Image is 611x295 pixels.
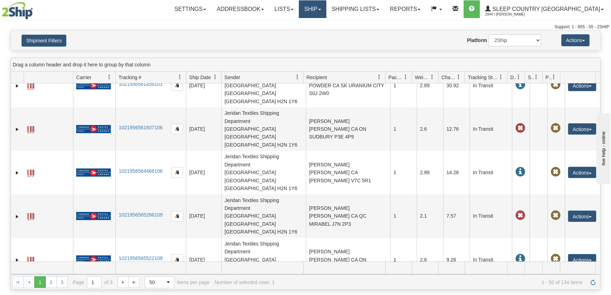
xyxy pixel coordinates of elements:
[515,211,525,220] span: Late
[186,107,221,151] td: [DATE]
[76,255,111,264] img: 20 - Canada Post
[530,71,542,83] a: Shipment Issues filter column settings
[2,24,609,30] div: Support: 1 - 855 - 55 - 2SHIP
[209,71,221,83] a: Ship Date filter column settings
[515,123,525,133] span: Late
[186,64,221,107] td: [DATE]
[470,64,512,107] td: In Transit
[415,74,430,81] span: Weight
[426,71,438,83] a: Weight filter column settings
[224,74,240,81] span: Sender
[76,125,111,134] img: 20 - Canada Post
[27,123,34,134] a: Label
[34,276,46,288] span: Page 1
[470,151,512,194] td: In Transit
[22,35,66,47] button: Shipment Filters
[390,238,417,281] td: 1
[388,74,403,81] span: Packages
[145,276,210,288] span: items per page
[128,276,140,288] a: Go to the last page
[550,80,560,90] span: Pickup Not Assigned
[468,74,498,81] span: Tracking Status
[515,80,525,90] span: In Transit
[14,126,21,133] a: Expand
[417,238,443,281] td: 2.6
[441,74,456,81] span: Charge
[568,254,596,265] button: Actions
[2,2,33,19] img: logo2044.jpg
[186,238,221,281] td: [DATE]
[149,279,158,286] span: 50
[561,34,589,46] button: Actions
[119,74,141,81] span: Tracking #
[171,254,183,265] button: Copy to clipboard
[189,74,211,81] span: Ship Date
[171,124,183,134] button: Copy to clipboard
[417,64,443,107] td: 2.89
[443,238,470,281] td: 9.26
[485,11,538,18] span: 2044 / [PERSON_NAME]
[76,212,111,220] img: 20 - Canada Post
[221,238,306,281] td: Jeridan Textiles Shipping Department [GEOGRAPHIC_DATA] [GEOGRAPHIC_DATA] [GEOGRAPHIC_DATA] H2N 1Y6
[221,194,306,238] td: Jeridan Textiles Shipping Department [GEOGRAPHIC_DATA] [GEOGRAPHIC_DATA] [GEOGRAPHIC_DATA] H2N 1Y6
[400,71,412,83] a: Packages filter column settings
[76,168,111,177] img: 20 - Canada Post
[186,151,221,194] td: [DATE]
[269,0,299,18] a: Lists
[306,194,391,238] td: [PERSON_NAME] [PERSON_NAME] CA QC MIRABEL J7N 2P3
[119,255,163,261] a: 1021956565522108
[14,82,21,89] a: Expand
[306,151,391,194] td: [PERSON_NAME] [PERSON_NAME] CA [PERSON_NAME] V7C 5R1
[390,64,417,107] td: 1
[307,74,327,81] span: Recipient
[385,0,426,18] a: Reports
[390,194,417,238] td: 1
[515,254,525,264] span: In Transit
[221,151,306,194] td: Jeridan Textiles Shipping Department [GEOGRAPHIC_DATA] [GEOGRAPHIC_DATA] [GEOGRAPHIC_DATA] H2N 1Y6
[14,256,21,264] a: Expand
[171,80,183,91] button: Copy to clipboard
[443,194,470,238] td: 7.57
[211,0,269,18] a: Addressbook
[443,107,470,151] td: 12.76
[306,238,391,281] td: [PERSON_NAME] [PERSON_NAME] CA ON CORNWALL K6H 5J2
[119,212,163,218] a: 1021956565286109
[119,125,163,130] a: 1021956561607106
[14,169,21,176] a: Expand
[214,279,274,285] div: Number of selected rows: 1
[27,254,34,265] a: Label
[87,277,101,288] input: Page 1
[221,64,306,107] td: Jeridan Textiles Shipping Department [GEOGRAPHIC_DATA] [GEOGRAPHIC_DATA] [GEOGRAPHIC_DATA] H2N 1Y6
[46,276,57,288] a: 2
[443,151,470,194] td: 14.26
[513,71,525,83] a: Delivery Status filter column settings
[103,71,115,83] a: Carrier filter column settings
[550,254,560,264] span: Pickup Not Assigned
[443,64,470,107] td: 30.92
[491,6,600,12] span: Sleep Country [GEOGRAPHIC_DATA]
[56,276,68,288] a: 3
[548,71,560,83] a: Pickup Status filter column settings
[174,71,186,83] a: Tracking # filter column settings
[453,71,465,83] a: Charge filter column settings
[480,0,609,18] a: Sleep Country [GEOGRAPHIC_DATA] 2044 / [PERSON_NAME]
[306,107,391,151] td: [PERSON_NAME] [PERSON_NAME] CA ON SUDBURY P3E 4P9
[568,167,596,178] button: Actions
[470,238,512,281] td: In Transit
[528,74,534,81] span: Shipment Issues
[169,0,211,18] a: Settings
[119,168,163,174] a: 1021956564466106
[119,81,163,87] a: 1021956561459101
[390,151,417,194] td: 1
[568,123,596,135] button: Actions
[221,107,306,151] td: Jeridan Textiles Shipping Department [GEOGRAPHIC_DATA] [GEOGRAPHIC_DATA] [GEOGRAPHIC_DATA] H2N 1Y6
[27,210,34,221] a: Label
[145,276,174,288] span: Page sizes drop down
[568,211,596,222] button: Actions
[76,74,91,81] span: Carrier
[467,37,487,44] label: Platform
[417,151,443,194] td: 2.89
[587,276,599,288] a: Refresh
[171,211,183,222] button: Copy to clipboard
[390,107,417,151] td: 1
